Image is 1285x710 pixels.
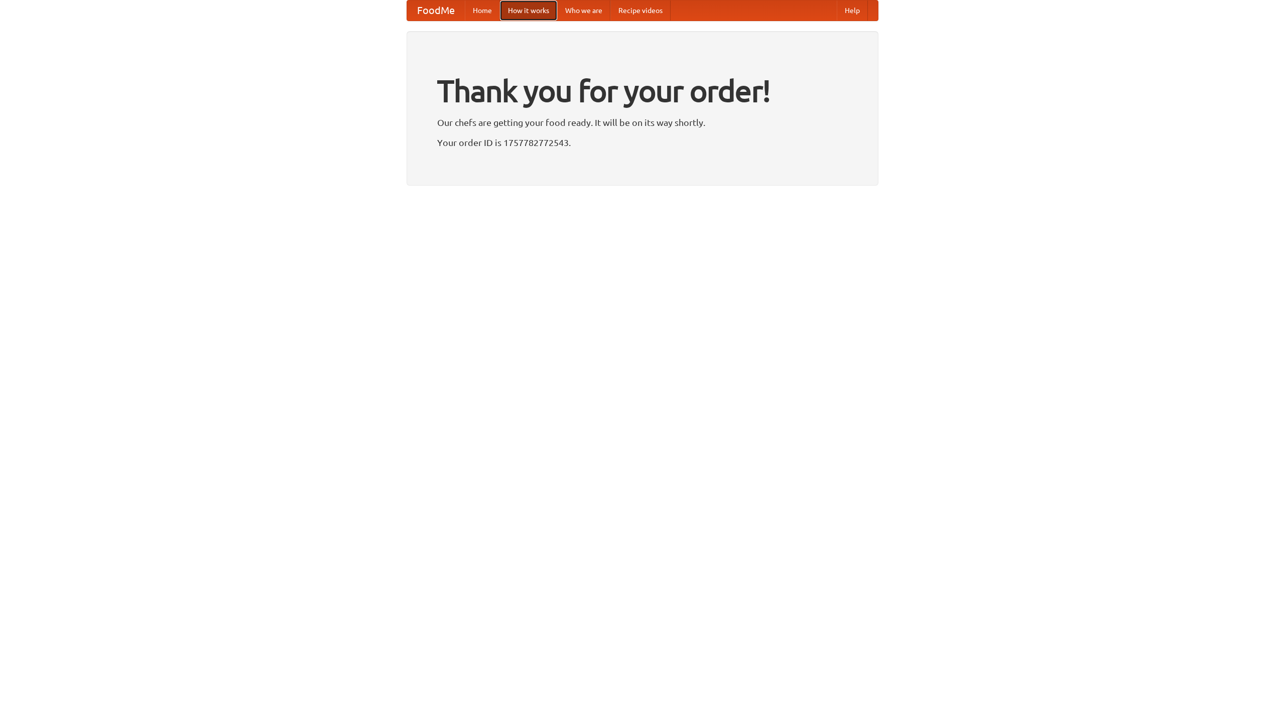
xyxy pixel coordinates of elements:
[465,1,500,21] a: Home
[610,1,671,21] a: Recipe videos
[437,135,848,150] p: Your order ID is 1757782772543.
[557,1,610,21] a: Who we are
[500,1,557,21] a: How it works
[437,67,848,115] h1: Thank you for your order!
[407,1,465,21] a: FoodMe
[837,1,868,21] a: Help
[437,115,848,130] p: Our chefs are getting your food ready. It will be on its way shortly.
